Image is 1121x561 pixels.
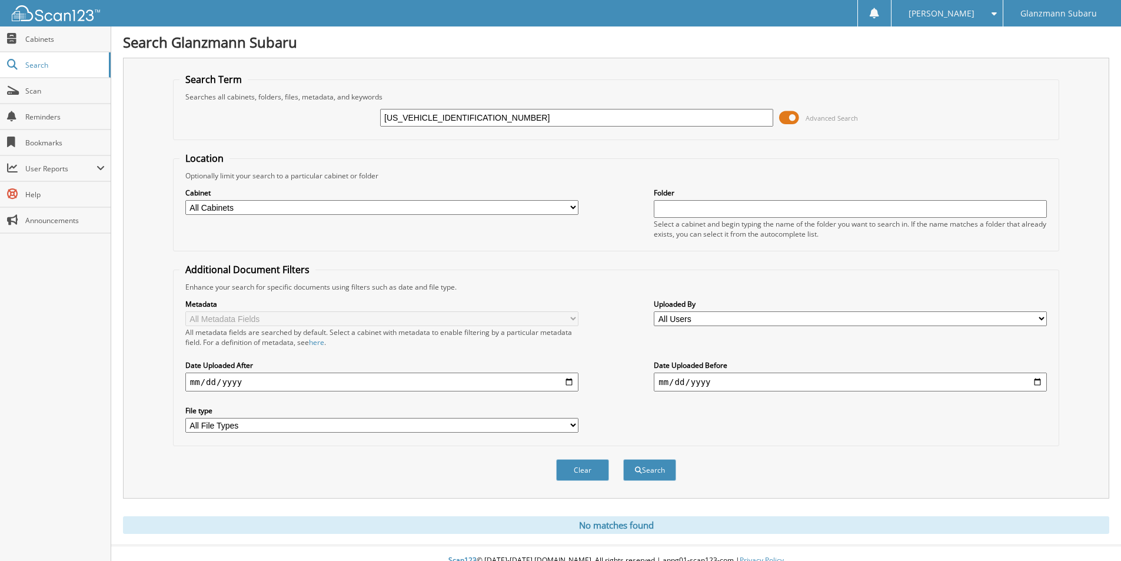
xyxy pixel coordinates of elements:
span: Glanzmann Subaru [1020,10,1097,17]
label: Date Uploaded After [185,360,578,370]
span: [PERSON_NAME] [909,10,974,17]
label: Uploaded By [654,299,1047,309]
span: Help [25,190,105,200]
span: Announcements [25,215,105,225]
span: Bookmarks [25,138,105,148]
label: Metadata [185,299,578,309]
legend: Additional Document Filters [179,263,315,276]
label: Cabinet [185,188,578,198]
a: here [309,337,324,347]
input: end [654,373,1047,391]
div: All metadata fields are searched by default. Select a cabinet with metadata to enable filtering b... [185,327,578,347]
span: Search [25,60,103,70]
button: Clear [556,459,609,481]
div: Optionally limit your search to a particular cabinet or folder [179,171,1053,181]
label: File type [185,406,578,416]
input: start [185,373,578,391]
img: scan123-logo-white.svg [12,5,100,21]
span: Reminders [25,112,105,122]
button: Search [623,459,676,481]
span: Cabinets [25,34,105,44]
span: Scan [25,86,105,96]
label: Date Uploaded Before [654,360,1047,370]
div: Select a cabinet and begin typing the name of the folder you want to search in. If the name match... [654,219,1047,239]
span: Advanced Search [806,114,858,122]
h1: Search Glanzmann Subaru [123,32,1109,52]
div: Searches all cabinets, folders, files, metadata, and keywords [179,92,1053,102]
label: Folder [654,188,1047,198]
div: Enhance your search for specific documents using filters such as date and file type. [179,282,1053,292]
div: No matches found [123,516,1109,534]
legend: Search Term [179,73,248,86]
span: User Reports [25,164,97,174]
legend: Location [179,152,229,165]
